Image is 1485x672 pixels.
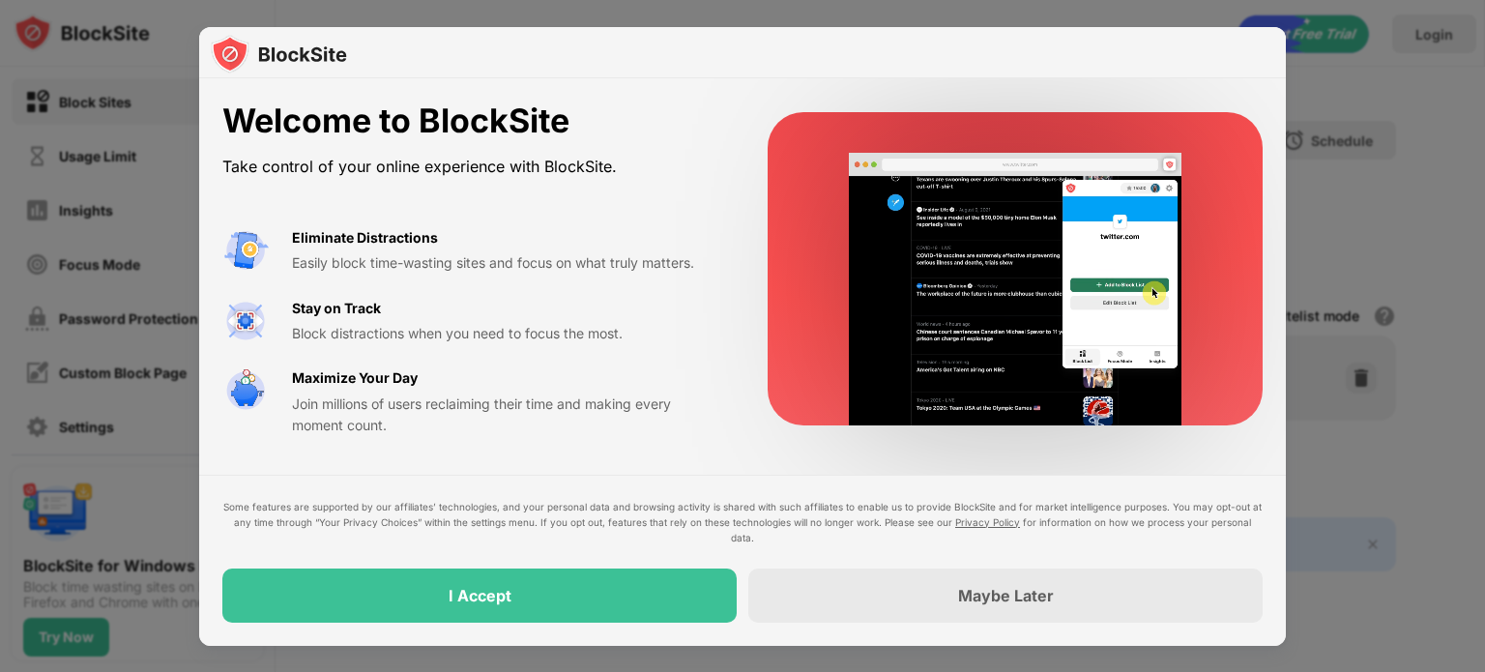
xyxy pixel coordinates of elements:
[449,586,511,605] div: I Accept
[292,367,418,389] div: Maximize Your Day
[222,227,269,274] img: value-avoid-distractions.svg
[222,153,721,181] div: Take control of your online experience with BlockSite.
[222,367,269,414] img: value-safe-time.svg
[955,516,1020,528] a: Privacy Policy
[292,227,438,248] div: Eliminate Distractions
[222,499,1263,545] div: Some features are supported by our affiliates’ technologies, and your personal data and browsing ...
[222,102,721,141] div: Welcome to BlockSite
[292,323,721,344] div: Block distractions when you need to focus the most.
[292,298,381,319] div: Stay on Track
[292,252,721,274] div: Easily block time-wasting sites and focus on what truly matters.
[211,35,347,73] img: logo-blocksite.svg
[222,298,269,344] img: value-focus.svg
[958,586,1054,605] div: Maybe Later
[292,394,721,437] div: Join millions of users reclaiming their time and making every moment count.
